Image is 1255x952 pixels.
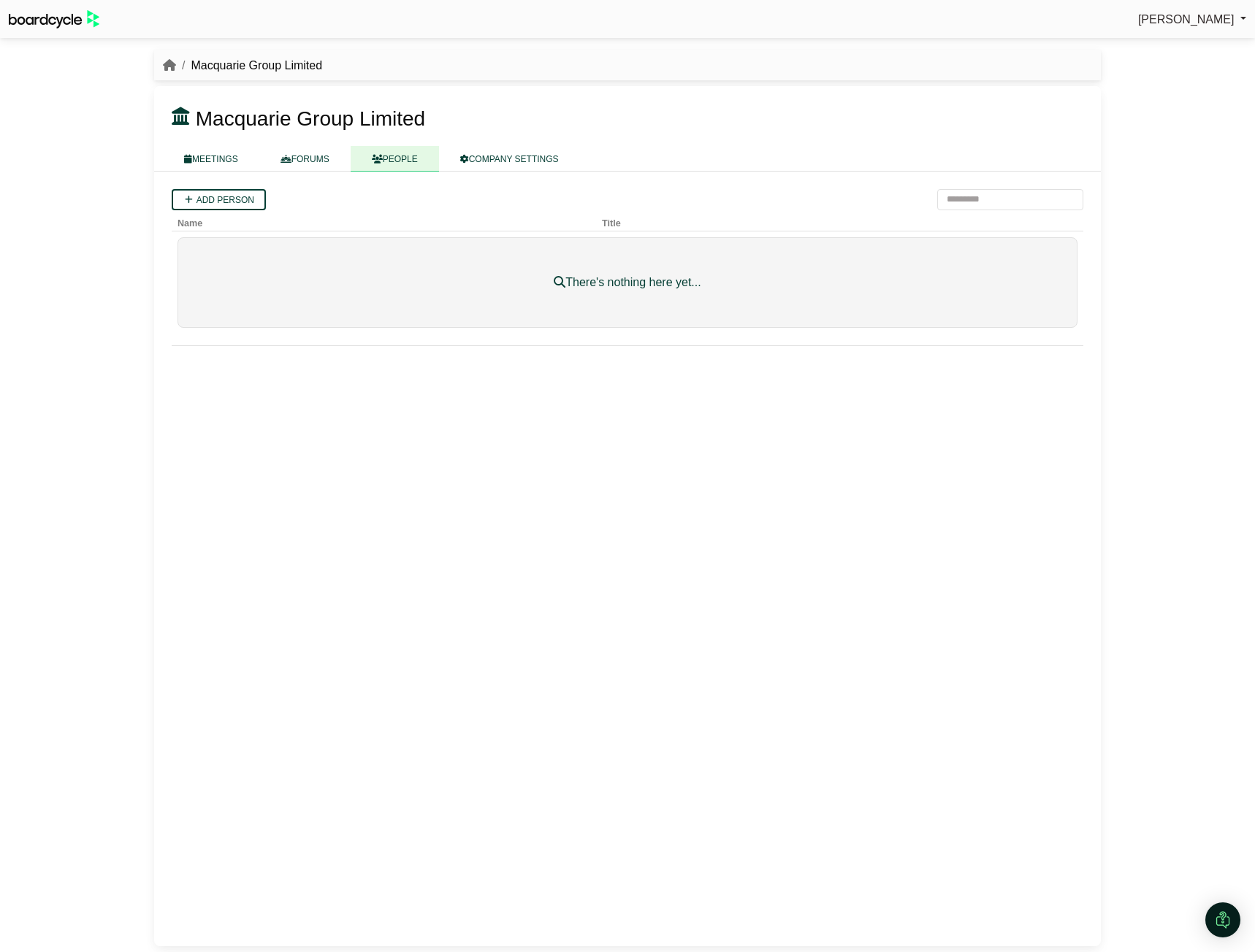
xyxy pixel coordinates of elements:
[9,10,99,28] img: BoardcycleBlackGreen-aaafeed430059cb809a45853b8cf6d952af9d84e6e89e1f1685b34bfd5cb7d64.svg
[1138,10,1246,29] a: [PERSON_NAME]
[1205,902,1240,937] div: Open Intercom Messenger
[172,189,266,210] a: Add person
[163,146,259,172] a: MEETINGS
[213,273,1042,292] div: There's nothing here yet...
[1138,13,1235,26] span: [PERSON_NAME]
[172,210,596,231] th: Name
[596,210,948,231] th: Title
[176,56,322,75] li: Macquarie Group Limited
[259,146,351,172] a: FORUMS
[439,146,580,172] a: COMPANY SETTINGS
[351,146,439,172] a: PEOPLE
[163,56,322,75] nav: breadcrumb
[196,107,425,130] span: Macquarie Group Limited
